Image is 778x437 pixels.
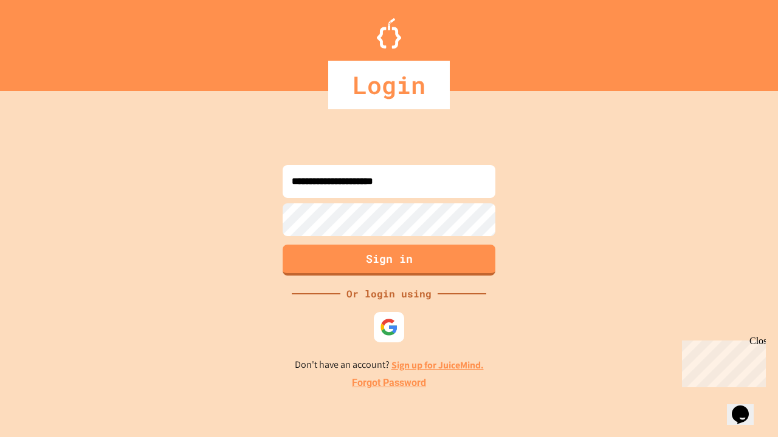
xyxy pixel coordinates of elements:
div: Login [328,61,450,109]
div: Or login using [340,286,438,301]
div: Chat with us now!Close [5,5,84,77]
button: Sign in [283,245,495,276]
iframe: chat widget [727,388,766,425]
img: google-icon.svg [380,318,398,336]
iframe: chat widget [677,336,766,387]
a: Sign up for JuiceMind. [391,359,484,371]
p: Don't have an account? [295,357,484,373]
img: Logo.svg [377,18,401,49]
a: Forgot Password [352,376,426,390]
